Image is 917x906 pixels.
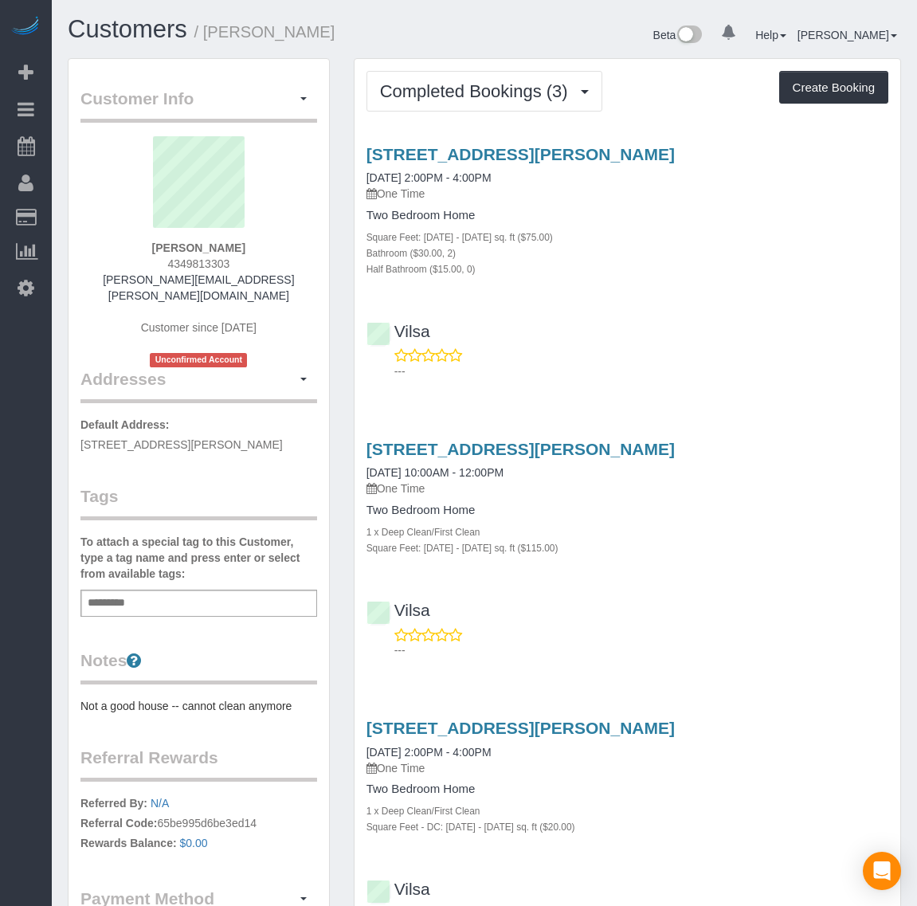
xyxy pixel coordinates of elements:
[366,171,492,184] a: [DATE] 2:00PM - 4:00PM
[676,25,702,46] img: New interface
[366,480,888,496] p: One Time
[366,760,888,776] p: One Time
[755,29,786,41] a: Help
[366,504,888,517] h4: Two Bedroom Home
[80,417,170,433] label: Default Address:
[103,273,294,302] a: [PERSON_NAME][EMAIL_ADDRESS][PERSON_NAME][DOMAIN_NAME]
[80,698,317,714] pre: Not a good house -- cannot clean anymore
[80,795,317,855] p: 65be995d6be3ed14
[366,746,492,759] a: [DATE] 2:00PM - 4:00PM
[653,29,703,41] a: Beta
[366,248,456,259] small: Bathroom ($30.00, 2)
[80,438,283,451] span: [STREET_ADDRESS][PERSON_NAME]
[167,257,229,270] span: 4349813303
[150,353,247,367] span: Unconfirmed Account
[10,16,41,38] img: Automaid Logo
[779,71,888,104] button: Create Booking
[366,209,888,222] h4: Two Bedroom Home
[394,363,888,379] p: ---
[152,241,245,254] strong: [PERSON_NAME]
[366,822,575,833] small: Square Feet - DC: [DATE] - [DATE] sq. ft ($20.00)
[366,719,675,737] a: [STREET_ADDRESS][PERSON_NAME]
[194,23,335,41] small: / [PERSON_NAME]
[366,601,430,619] a: Vilsa
[151,797,169,810] a: N/A
[366,322,430,340] a: Vilsa
[366,543,558,554] small: Square Feet: [DATE] - [DATE] sq. ft ($115.00)
[366,71,602,112] button: Completed Bookings (3)
[141,321,257,334] span: Customer since [DATE]
[80,87,317,123] legend: Customer Info
[797,29,897,41] a: [PERSON_NAME]
[366,880,430,898] a: Vilsa
[80,795,147,811] label: Referred By:
[80,746,317,782] legend: Referral Rewards
[366,466,504,479] a: [DATE] 10:00AM - 12:00PM
[366,782,888,796] h4: Two Bedroom Home
[68,15,187,43] a: Customers
[80,815,157,831] label: Referral Code:
[366,264,476,275] small: Half Bathroom ($15.00, 0)
[366,145,675,163] a: [STREET_ADDRESS][PERSON_NAME]
[80,835,177,851] label: Rewards Balance:
[80,649,317,684] legend: Notes
[80,534,317,582] label: To attach a special tag to this Customer, type a tag name and press enter or select from availabl...
[366,527,480,538] small: 1 x Deep Clean/First Clean
[394,642,888,658] p: ---
[366,186,888,202] p: One Time
[366,232,553,243] small: Square Feet: [DATE] - [DATE] sq. ft ($75.00)
[366,440,675,458] a: [STREET_ADDRESS][PERSON_NAME]
[380,81,576,101] span: Completed Bookings (3)
[80,484,317,520] legend: Tags
[180,837,208,849] a: $0.00
[366,806,480,817] small: 1 x Deep Clean/First Clean
[863,852,901,890] div: Open Intercom Messenger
